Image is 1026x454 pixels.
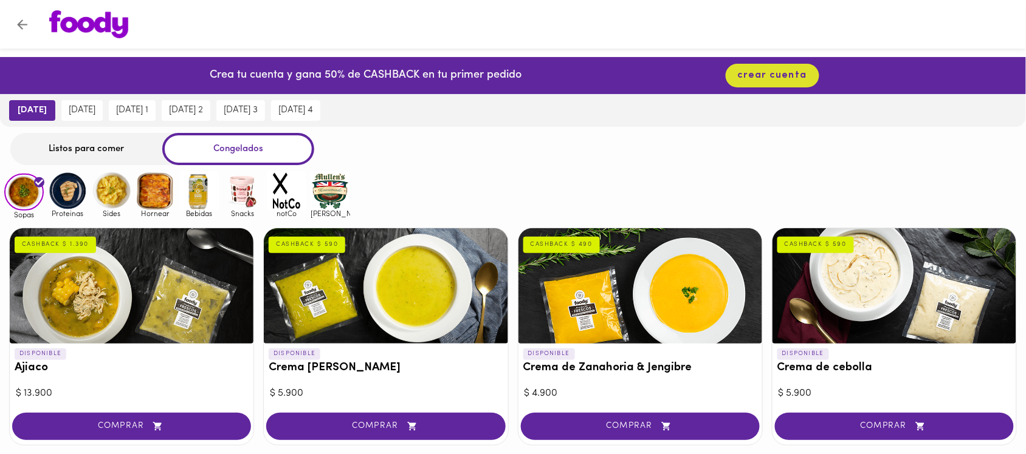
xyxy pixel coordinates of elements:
[210,68,522,84] p: Crea tu cuenta y gana 50% de CASHBACK en tu primer pedido
[10,228,253,344] div: Ajiaco
[790,421,999,432] span: COMPRAR
[15,348,66,359] p: DISPONIBLE
[773,228,1016,344] div: Crema de cebolla
[775,413,1014,440] button: COMPRAR
[269,237,345,252] div: CASHBACK $ 590
[726,64,819,87] button: crear cuenta
[779,387,1010,401] div: $ 5.900
[777,362,1011,374] h3: Crema de cebolla
[92,209,131,217] span: Sides
[264,228,508,344] div: Crema del Huerto
[69,105,95,116] span: [DATE]
[4,211,44,219] span: Sopas
[266,413,505,440] button: COMPRAR
[12,413,251,440] button: COMPRAR
[536,421,745,432] span: COMPRAR
[523,237,600,252] div: CASHBACK $ 490
[216,100,265,121] button: [DATE] 3
[136,209,175,217] span: Hornear
[777,348,829,359] p: DISPONIBLE
[271,100,320,121] button: [DATE] 4
[281,421,490,432] span: COMPRAR
[223,209,263,217] span: Snacks
[48,171,88,211] img: Proteinas
[777,237,854,252] div: CASHBACK $ 590
[7,10,37,39] button: Volver
[116,105,148,116] span: [DATE] 1
[9,100,55,121] button: [DATE]
[267,171,306,211] img: notCo
[179,209,219,217] span: Bebidas
[278,105,313,116] span: [DATE] 4
[15,237,96,252] div: CASHBACK $ 1.390
[18,105,47,116] span: [DATE]
[179,171,219,211] img: Bebidas
[311,209,350,217] span: [PERSON_NAME]
[162,133,314,165] div: Congelados
[61,100,103,121] button: [DATE]
[523,362,757,374] h3: Crema de Zanahoria & Jengibre
[48,209,88,217] span: Proteinas
[518,228,762,344] div: Crema de Zanahoria & Jengibre
[955,384,1014,442] iframe: Messagebird Livechat Widget
[27,421,236,432] span: COMPRAR
[523,348,575,359] p: DISPONIBLE
[109,100,156,121] button: [DATE] 1
[10,133,162,165] div: Listos para comer
[16,387,247,401] div: $ 13.900
[136,171,175,211] img: Hornear
[521,413,760,440] button: COMPRAR
[525,387,756,401] div: $ 4.900
[269,362,503,374] h3: Crema [PERSON_NAME]
[311,171,350,211] img: mullens
[169,105,203,116] span: [DATE] 2
[162,100,210,121] button: [DATE] 2
[4,174,44,211] img: Sopas
[269,348,320,359] p: DISPONIBLE
[738,70,807,81] span: crear cuenta
[15,362,249,374] h3: Ajiaco
[92,171,131,211] img: Sides
[49,10,128,38] img: logo.png
[267,209,306,217] span: notCo
[224,105,258,116] span: [DATE] 3
[223,171,263,211] img: Snacks
[270,387,501,401] div: $ 5.900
